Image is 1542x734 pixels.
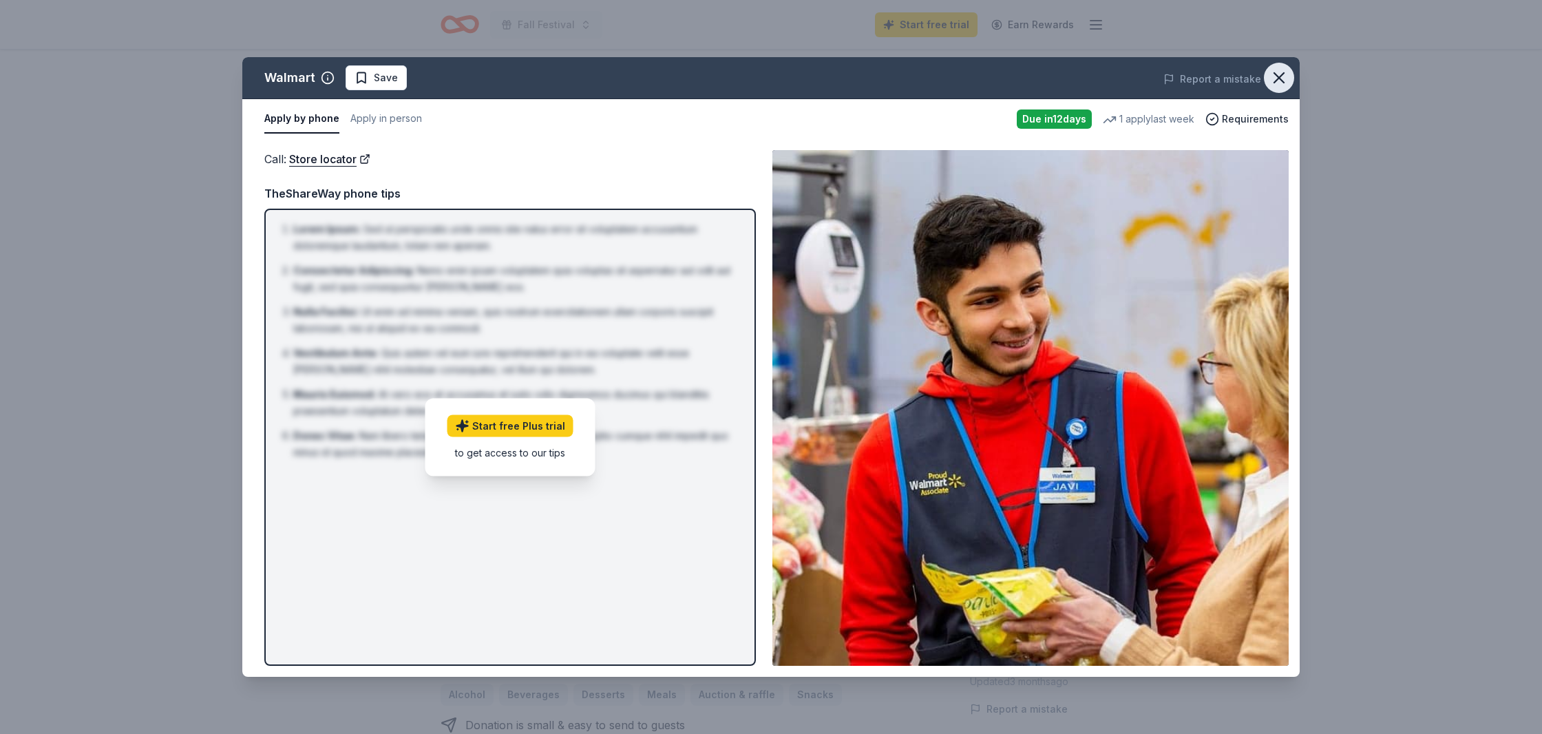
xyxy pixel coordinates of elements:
span: Consectetur Adipiscing : [293,264,414,276]
div: TheShareWay phone tips [264,185,756,202]
li: Sed ut perspiciatis unde omnis iste natus error sit voluptatem accusantium doloremque laudantium,... [293,221,735,254]
a: Start free Plus trial [447,415,573,437]
div: Due in 12 days [1017,109,1092,129]
li: Nemo enim ipsam voluptatem quia voluptas sit aspernatur aut odit aut fugit, sed quia consequuntur... [293,262,735,295]
li: At vero eos et accusamus et iusto odio dignissimos ducimus qui blanditiis praesentium voluptatum ... [293,386,735,419]
button: Save [346,65,407,90]
a: Store locator [289,150,370,168]
span: Save [374,70,398,86]
span: Lorem Ipsum : [293,223,361,235]
img: Image for Walmart [772,150,1289,666]
span: Requirements [1222,111,1289,127]
button: Apply by phone [264,105,339,134]
div: Walmart [264,67,315,89]
div: to get access to our tips [447,445,573,459]
button: Report a mistake [1163,71,1261,87]
button: Apply in person [350,105,422,134]
span: Vestibulum Ante : [293,347,379,359]
li: Ut enim ad minima veniam, quis nostrum exercitationem ullam corporis suscipit laboriosam, nisi ut... [293,304,735,337]
div: Call : [264,150,756,168]
span: Mauris Euismod : [293,388,376,400]
li: Nam libero tempore, cum soluta nobis est eligendi optio cumque nihil impedit quo minus id quod ma... [293,428,735,461]
span: Donec Vitae : [293,430,357,441]
button: Requirements [1205,111,1289,127]
li: Quis autem vel eum iure reprehenderit qui in ea voluptate velit esse [PERSON_NAME] nihil molestia... [293,345,735,378]
span: Nulla Facilisi : [293,306,359,317]
div: 1 apply last week [1103,111,1194,127]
